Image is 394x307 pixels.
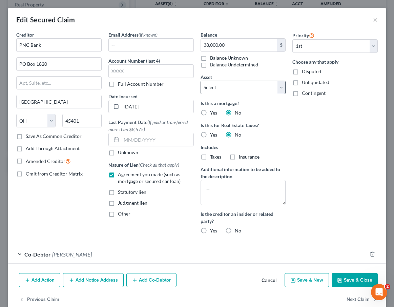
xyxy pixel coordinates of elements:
[118,189,146,195] span: Statutory lien
[108,119,194,133] label: Last Payment Date
[239,154,260,160] span: Insurance
[201,74,212,80] span: Asset
[52,251,92,258] span: [PERSON_NAME]
[201,122,286,129] label: Is this for Real Estate Taxes?
[139,162,179,168] span: (Check all that apply)
[108,161,179,168] label: Nature of Lien
[201,31,217,38] label: Balance
[210,61,258,68] label: Balance Undetermined
[24,251,51,258] span: Co-Debtor
[118,211,130,217] span: Other
[19,273,60,287] button: Add Action
[235,110,241,116] span: No
[201,144,286,151] label: Includes
[118,171,181,184] span: Agreement you made (such as mortgage or secured car loan)
[26,145,80,152] label: Add Through Attachment
[302,90,326,96] span: Contingent
[16,38,102,52] input: Search creditor by name...
[118,81,164,87] label: Full Account Number
[118,200,147,206] span: Judgment lien
[371,284,387,300] iframe: Intercom live chat
[235,132,241,138] span: No
[292,31,314,39] label: Priority
[16,15,75,24] div: Edit Secured Claim
[16,32,34,38] span: Creditor
[118,149,138,156] label: Unknown
[292,58,378,65] label: Choose any that apply
[385,284,390,289] span: 2
[332,273,378,287] button: Save & Close
[210,132,217,138] span: Yes
[126,273,177,287] button: Add Co-Debtor
[347,292,378,307] button: Next Claim
[210,55,248,61] label: Balance Unknown
[109,39,193,52] input: --
[302,79,329,85] span: Unliquidated
[210,228,217,233] span: Yes
[108,31,158,38] label: Email Address
[201,166,286,180] label: Additional information to be added to the description
[373,16,378,24] button: ×
[210,110,217,116] span: Yes
[108,93,138,100] label: Date Incurred
[201,100,286,107] label: Is this a mortgage?
[63,273,124,287] button: Add Notice Address
[17,95,101,108] input: Enter city...
[108,64,194,78] input: XXXX
[108,57,160,64] label: Account Number (last 4)
[17,77,101,89] input: Apt, Suite, etc...
[26,171,83,177] span: Omit from Creditor Matrix
[302,68,321,74] span: Disputed
[121,100,193,113] input: MM/DD/YYYY
[26,158,65,164] span: Amended Creditor
[62,114,102,127] input: Enter zip...
[108,119,188,132] span: (If paid or transferred more than $8,575)
[19,292,59,307] button: Previous Claim
[26,133,82,140] label: Save As Common Creditor
[139,32,158,38] span: (if known)
[210,154,221,160] span: Taxes
[201,210,286,225] label: Is the creditor an insider or related party?
[277,39,285,52] div: $
[201,39,277,52] input: 0.00
[17,58,101,70] input: Enter address...
[235,228,241,233] span: No
[256,274,282,287] button: Cancel
[121,133,193,146] input: MM/DD/YYYY
[285,273,329,287] button: Save & New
